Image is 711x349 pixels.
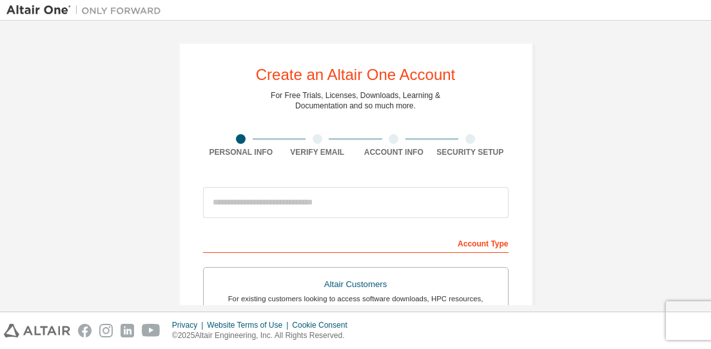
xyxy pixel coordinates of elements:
div: For Free Trials, Licenses, Downloads, Learning & Documentation and so much more. [271,90,440,111]
div: Privacy [172,320,207,330]
img: facebook.svg [78,324,92,337]
div: Account Type [203,232,509,253]
div: Personal Info [203,147,280,157]
img: altair_logo.svg [4,324,70,337]
p: © 2025 Altair Engineering, Inc. All Rights Reserved. [172,330,355,341]
div: Create an Altair One Account [256,67,456,83]
div: Account Info [356,147,433,157]
img: Altair One [6,4,168,17]
div: Security Setup [432,147,509,157]
div: Website Terms of Use [207,320,292,330]
img: instagram.svg [99,324,113,337]
div: Cookie Consent [292,320,355,330]
div: For existing customers looking to access software downloads, HPC resources, community, trainings ... [211,294,500,314]
div: Altair Customers [211,275,500,294]
img: linkedin.svg [121,324,134,337]
div: Verify Email [279,147,356,157]
img: youtube.svg [142,324,161,337]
